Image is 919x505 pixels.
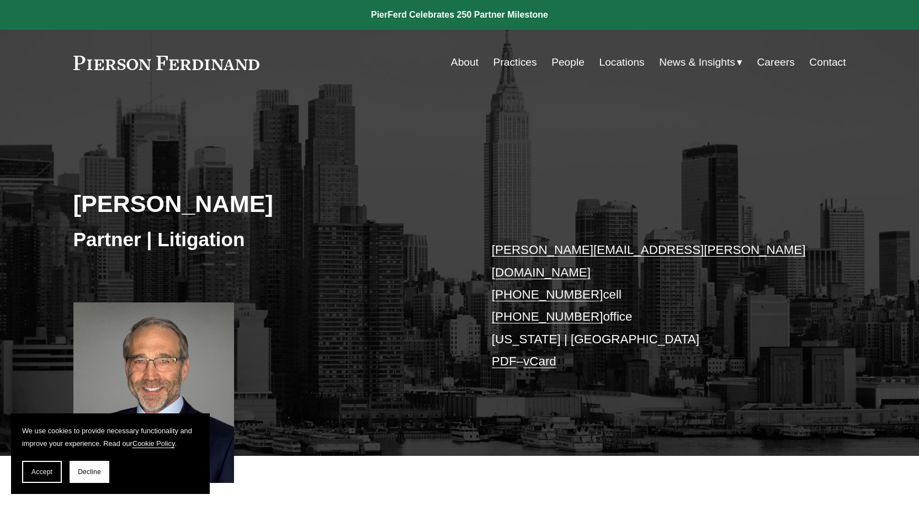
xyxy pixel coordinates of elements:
[78,468,101,476] span: Decline
[132,439,175,448] a: Cookie Policy
[451,52,479,73] a: About
[31,468,52,476] span: Accept
[492,288,603,301] a: [PHONE_NUMBER]
[492,243,806,279] a: [PERSON_NAME][EMAIL_ADDRESS][PERSON_NAME][DOMAIN_NAME]
[551,52,585,73] a: People
[659,52,742,73] a: folder dropdown
[492,239,814,373] p: cell office [US_STATE] | [GEOGRAPHIC_DATA] –
[11,413,210,494] section: Cookie banner
[599,52,645,73] a: Locations
[22,424,199,450] p: We use cookies to provide necessary functionality and improve your experience. Read our .
[492,310,603,323] a: [PHONE_NUMBER]
[523,354,556,368] a: vCard
[73,189,460,218] h2: [PERSON_NAME]
[493,52,537,73] a: Practices
[809,52,846,73] a: Contact
[70,461,109,483] button: Decline
[659,53,735,72] span: News & Insights
[492,354,517,368] a: PDF
[757,52,794,73] a: Careers
[73,227,460,252] h3: Partner | Litigation
[22,461,62,483] button: Accept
